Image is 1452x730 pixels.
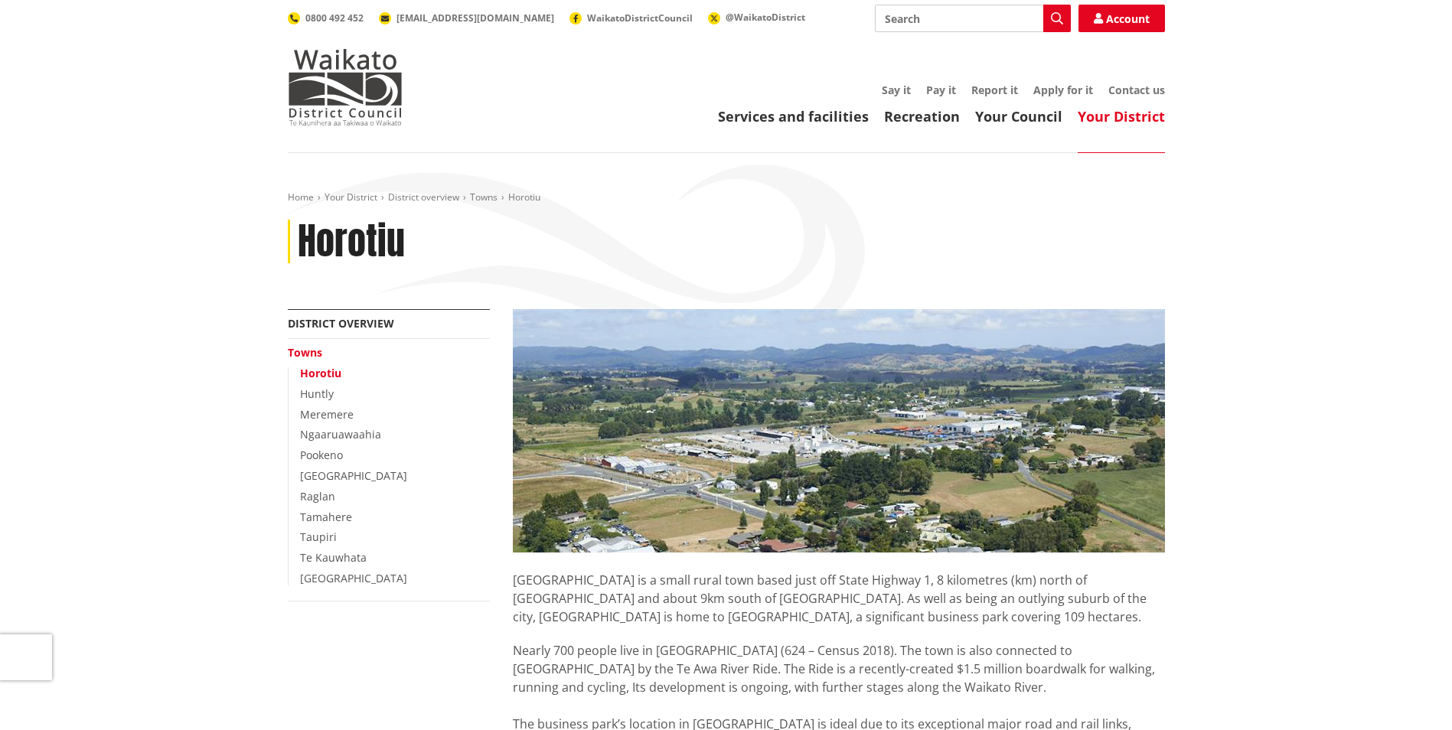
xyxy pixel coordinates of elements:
a: Account [1078,5,1165,32]
img: Horotiu Industrial Bridge [513,309,1165,552]
nav: breadcrumb [288,191,1165,204]
span: WaikatoDistrictCouncil [587,11,693,24]
a: Tamahere [300,510,352,524]
input: Search input [875,5,1071,32]
a: Your District [325,191,377,204]
a: Your District [1078,107,1165,125]
a: Ngaaruawaahia [300,427,381,442]
img: Waikato District Council - Te Kaunihera aa Takiwaa o Waikato [288,49,403,125]
a: Home [288,191,314,204]
a: District overview [388,191,459,204]
a: [GEOGRAPHIC_DATA] [300,468,407,483]
a: [EMAIL_ADDRESS][DOMAIN_NAME] [379,11,554,24]
a: @WaikatoDistrict [708,11,805,24]
a: Your Council [975,107,1062,125]
a: Apply for it [1033,83,1093,97]
a: Say it [882,83,911,97]
a: Towns [470,191,498,204]
a: 0800 492 452 [288,11,364,24]
span: [EMAIL_ADDRESS][DOMAIN_NAME] [396,11,554,24]
a: Pay it [926,83,956,97]
a: Huntly [300,386,334,401]
a: Raglan [300,489,335,504]
a: Recreation [884,107,960,125]
span: Horotiu [508,191,540,204]
a: Towns [288,345,322,360]
a: [GEOGRAPHIC_DATA] [300,571,407,585]
a: Horotiu [300,366,341,380]
a: Contact us [1108,83,1165,97]
a: Services and facilities [718,107,869,125]
span: 0800 492 452 [305,11,364,24]
p: [GEOGRAPHIC_DATA] is a small rural town based just off State Highway 1, 8 kilometres (km) north o... [513,552,1165,626]
a: Taupiri [300,530,337,544]
a: District overview [288,316,394,331]
span: @WaikatoDistrict [726,11,805,24]
a: Meremere [300,407,354,422]
h1: Horotiu [298,220,405,264]
a: Report it [971,83,1018,97]
a: WaikatoDistrictCouncil [569,11,693,24]
a: Te Kauwhata [300,550,367,565]
a: Pookeno [300,448,343,462]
